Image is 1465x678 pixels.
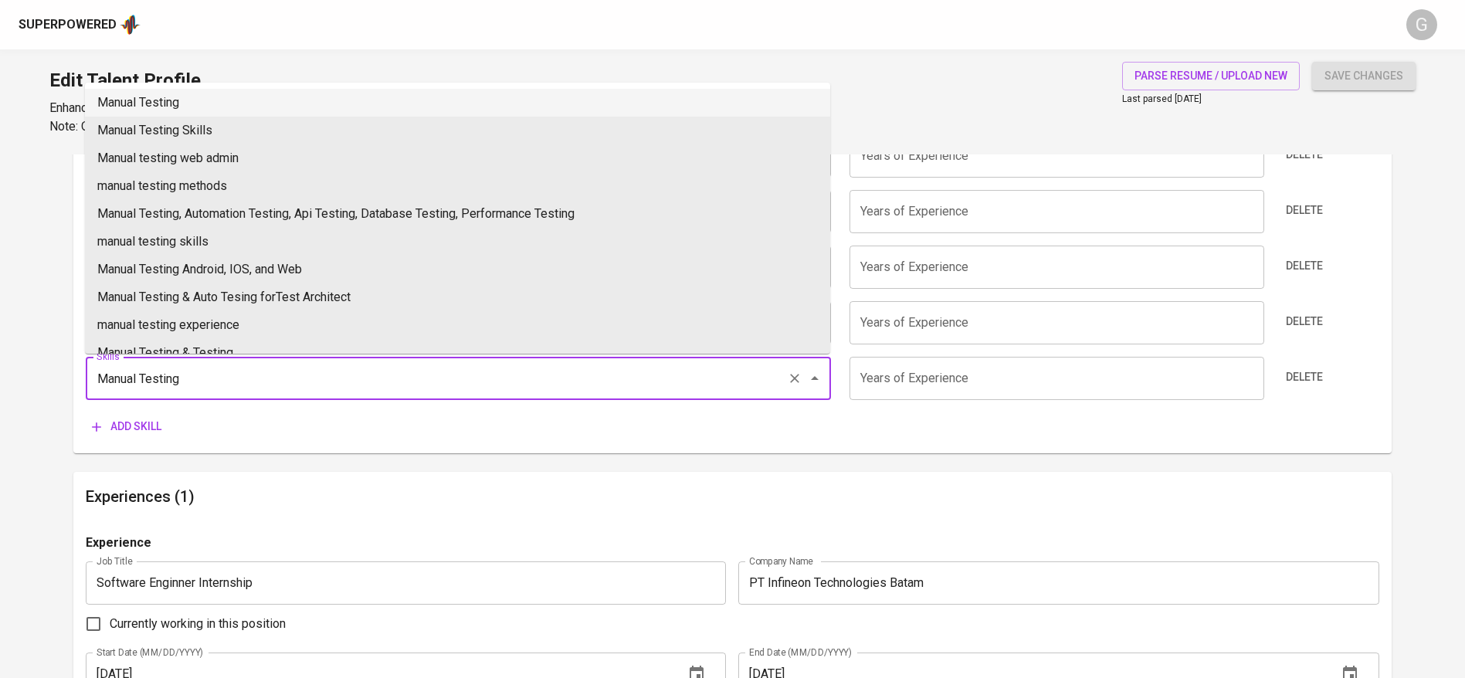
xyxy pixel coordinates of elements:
div: Superpowered [19,16,117,34]
button: Delete [1280,252,1329,280]
button: Delete [1280,141,1329,169]
span: Currently working in this position [110,615,286,633]
button: Close [804,368,826,389]
span: Delete [1286,145,1323,164]
button: parse resume / upload new [1122,62,1300,90]
div: G [1406,9,1437,40]
button: Delete [1280,363,1329,392]
li: Manual Testing Android, IOS, and Web [85,256,830,283]
li: Manual Testing Skills [85,117,830,144]
h6: Experiences (1) [86,484,1379,509]
span: Delete [1286,256,1323,276]
a: Superpoweredapp logo [19,13,141,36]
button: save changes [1312,62,1416,90]
button: Delete [1280,307,1329,336]
span: Delete [1286,201,1323,220]
span: Last parsed [DATE] [1122,93,1202,104]
li: manual testing methods [85,172,830,200]
li: Manual Testing & Auto Tesing forTest Architect [85,283,830,311]
button: Add skill [86,412,168,441]
span: Add skill [92,417,161,436]
h1: Edit Talent Profile [49,62,635,99]
p: Experience [86,534,151,552]
img: app logo [120,13,141,36]
li: manual testing skills [85,228,830,256]
li: Manual Testing, Automation Testing, Api Testing, Database Testing, Performance Testing [85,200,830,228]
span: save changes [1324,66,1403,86]
button: Delete [1280,196,1329,225]
li: Manual testing web admin [85,144,830,172]
span: parse resume / upload new [1134,66,1287,86]
p: Enhance the Talent's profile by inputting relevant data points. Note: Once saved, changes will ap... [49,99,635,136]
span: Delete [1286,368,1323,387]
button: Clear [784,368,805,389]
span: Delete [1286,312,1323,331]
li: Manual Testing [85,89,830,117]
li: Manual Testing & Testing [85,339,830,367]
li: manual testing experience [85,311,830,339]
